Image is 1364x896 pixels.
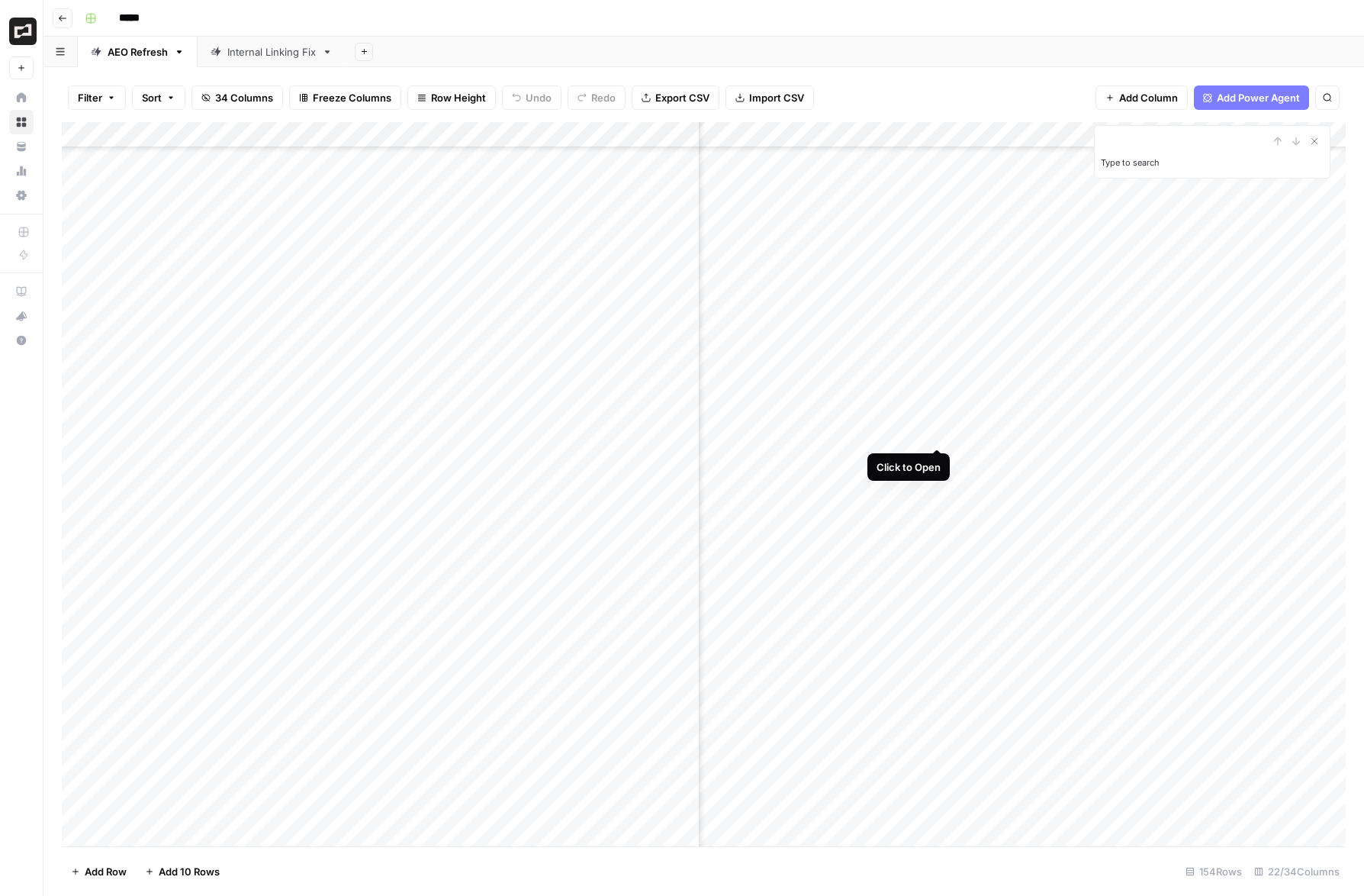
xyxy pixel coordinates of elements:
[159,864,220,879] span: Add 10 Rows
[568,85,626,110] button: Redo
[142,90,162,105] span: Sort
[725,85,814,110] button: Import CSV
[9,85,34,110] a: Home
[1194,85,1309,110] button: Add Power Agent
[591,90,616,105] span: Redo
[68,85,126,110] button: Filter
[1305,132,1324,150] button: Close Search
[407,85,496,110] button: Row Height
[9,183,34,208] a: Settings
[136,859,229,884] button: Add 10 Rows
[1119,90,1178,105] span: Add Column
[108,44,168,60] div: AEO Refresh
[78,90,102,105] span: Filter
[9,134,34,159] a: Your Data
[78,37,198,67] a: AEO Refresh
[191,85,283,110] button: 34 Columns
[9,159,34,183] a: Usage
[1095,85,1188,110] button: Add Column
[198,37,346,67] a: Internal Linking Fix
[749,90,804,105] span: Import CSV
[655,90,709,105] span: Export CSV
[877,459,941,475] div: Click to Open
[227,44,316,60] div: Internal Linking Fix
[9,110,34,134] a: Browse
[10,305,33,327] div: What's new?
[85,864,127,879] span: Add Row
[132,85,185,110] button: Sort
[502,85,561,110] button: Undo
[289,85,401,110] button: Freeze Columns
[215,90,273,105] span: 34 Columns
[9,328,34,353] button: Help + Support
[1217,90,1300,105] span: Add Power Agent
[632,85,719,110] button: Export CSV
[9,18,37,45] img: Brex Logo
[313,90,391,105] span: Freeze Columns
[1248,859,1346,884] div: 22/34 Columns
[431,90,486,105] span: Row Height
[1101,157,1160,168] label: Type to search
[9,304,34,328] button: What's new?
[9,12,34,50] button: Workspace: Brex
[1179,859,1248,884] div: 154 Rows
[526,90,552,105] span: Undo
[9,279,34,304] a: AirOps Academy
[62,859,136,884] button: Add Row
